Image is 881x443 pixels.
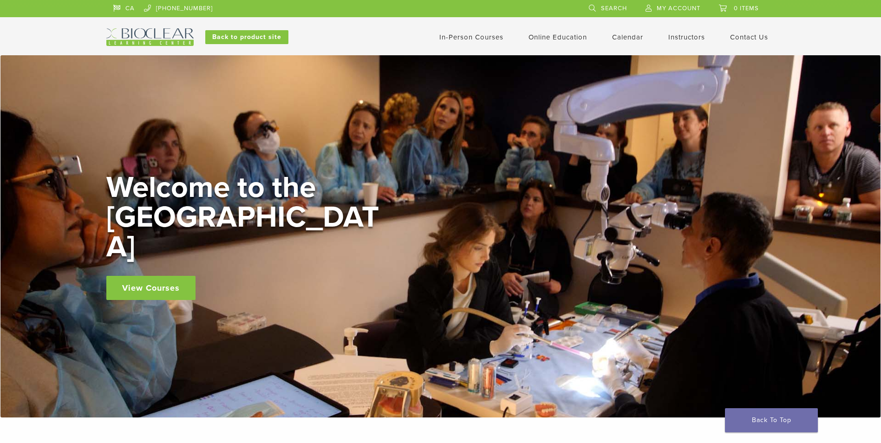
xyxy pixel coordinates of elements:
[612,33,643,41] a: Calendar
[601,5,627,12] span: Search
[106,28,194,46] img: Bioclear
[668,33,705,41] a: Instructors
[734,5,759,12] span: 0 items
[657,5,700,12] span: My Account
[725,408,818,432] a: Back To Top
[106,276,196,300] a: View Courses
[205,30,288,44] a: Back to product site
[529,33,587,41] a: Online Education
[439,33,503,41] a: In-Person Courses
[730,33,768,41] a: Contact Us
[106,173,385,262] h2: Welcome to the [GEOGRAPHIC_DATA]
